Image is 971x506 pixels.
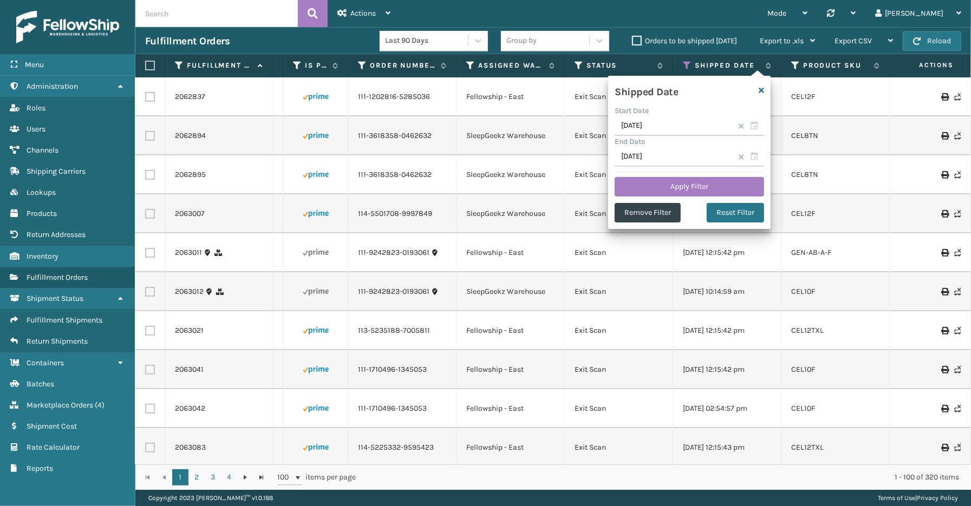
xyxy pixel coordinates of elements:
[954,132,961,140] i: Never Shipped
[370,61,435,70] label: Order Number
[791,92,815,101] a: CEL12F
[673,350,781,389] td: [DATE] 12:15:42 pm
[941,210,948,218] i: Print Label
[385,35,469,47] div: Last 90 Days
[791,248,831,257] a: GEN-AB-A-F
[350,9,376,18] span: Actions
[241,473,250,482] span: Go to the next page
[506,35,537,47] div: Group by
[791,443,824,452] a: CEL12TXL
[673,389,781,428] td: [DATE] 02:54:57 pm
[954,171,961,179] i: Never Shipped
[707,203,764,222] button: Reset Filter
[903,31,961,51] button: Reload
[565,155,673,194] td: Exit Scan
[27,146,58,155] span: Channels
[27,209,57,218] span: Products
[954,249,961,257] i: Never Shipped
[27,443,80,452] span: Rate Calculator
[673,233,781,272] td: [DATE] 12:15:42 pm
[615,106,649,115] label: Start Date
[257,473,266,482] span: Go to the last page
[25,60,44,69] span: Menu
[760,36,804,45] span: Export to .xls
[941,405,948,412] i: Print Label
[565,350,673,389] td: Exit Scan
[767,9,786,18] span: Mode
[615,116,764,136] input: MM/DD/YYYY
[27,273,88,282] span: Fulfillment Orders
[695,61,760,70] label: Shipped Date
[27,294,83,303] span: Shipment Status
[673,428,781,467] td: [DATE] 12:15:43 pm
[372,472,959,483] div: 1 - 100 of 320 items
[457,116,565,155] td: SleepGeekz Warehouse
[277,469,356,485] span: items per page
[565,233,673,272] td: Exit Scan
[27,167,86,176] span: Shipping Carriers
[565,77,673,116] td: Exit Scan
[791,404,815,413] a: CEL10F
[27,316,102,325] span: Fulfillment Shipments
[457,233,565,272] td: Fellowship - East
[615,177,764,196] button: Apply Filter
[791,326,824,335] a: CEL12TXL
[145,35,230,48] h3: Fulfillment Orders
[941,444,948,451] i: Print Label
[27,124,45,134] span: Users
[95,400,105,410] span: ( 4 )
[457,311,565,350] td: Fellowship - East
[885,56,960,74] span: Actions
[565,194,673,233] td: Exit Scan
[457,350,565,389] td: Fellowship - East
[791,287,815,296] a: CEL10F
[27,464,53,473] span: Reports
[187,61,252,70] label: Fulfillment Order Id
[565,272,673,311] td: Exit Scan
[27,379,54,389] span: Batches
[277,472,294,483] span: 100
[954,327,961,334] i: Never Shipped
[358,91,430,102] a: 111-1202816-5285036
[954,366,961,373] i: Never Shipped
[457,194,565,233] td: SleepGeekz Warehouse
[457,155,565,194] td: SleepGeekz Warehouse
[175,442,206,453] a: 2063083
[358,286,429,297] a: 111-9242823-0193061
[878,494,915,502] a: Terms of Use
[175,364,204,375] a: 2063041
[175,325,204,336] a: 2063021
[954,405,961,412] i: Never Shipped
[358,403,427,414] a: 111-1710496-1345053
[954,288,961,295] i: Never Shipped
[835,36,872,45] span: Export CSV
[27,230,86,239] span: Return Addresses
[358,208,432,219] a: 114-5501708-9997849
[917,494,958,502] a: Privacy Policy
[941,327,948,334] i: Print Label
[175,403,205,414] a: 2063042
[221,469,237,485] a: 4
[803,61,869,70] label: Product SKU
[565,389,673,428] td: Exit Scan
[175,91,205,102] a: 2062837
[941,132,948,140] i: Print Label
[27,82,78,91] span: Administration
[175,130,206,141] a: 2062894
[791,209,815,218] a: CEL12F
[478,61,544,70] label: Assigned Warehouse
[175,169,206,180] a: 2062895
[305,61,327,70] label: Is Prime
[175,247,202,258] a: 2063011
[673,311,781,350] td: [DATE] 12:15:42 pm
[791,365,815,374] a: CEL10F
[457,389,565,428] td: Fellowship - East
[615,147,764,167] input: MM/DD/YYYY
[175,208,205,219] a: 2063007
[632,36,737,45] label: Orders to be shipped [DATE]
[172,469,188,485] a: 1
[457,77,565,116] td: Fellowship - East
[954,210,961,218] i: Never Shipped
[673,272,781,311] td: [DATE] 10:14:59 am
[358,169,432,180] a: 111-3618358-0462632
